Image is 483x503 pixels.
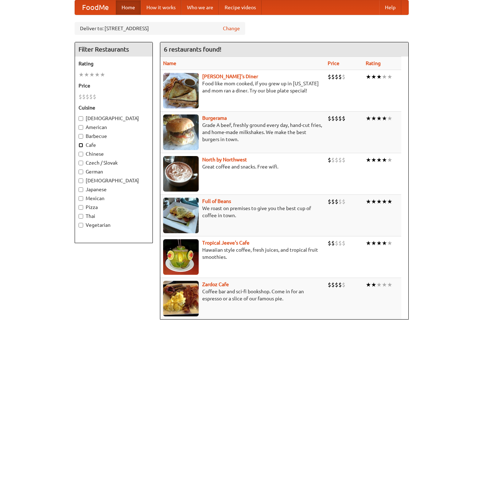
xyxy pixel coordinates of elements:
[371,239,376,247] li: ★
[181,0,219,15] a: Who we are
[376,156,382,164] li: ★
[335,239,338,247] li: $
[79,124,149,131] label: American
[79,159,149,166] label: Czech / Slovak
[141,0,181,15] a: How it works
[387,198,392,205] li: ★
[376,114,382,122] li: ★
[89,71,95,79] li: ★
[79,116,83,121] input: [DEMOGRAPHIC_DATA]
[366,60,381,66] a: Rating
[79,186,149,193] label: Japanese
[366,239,371,247] li: ★
[335,156,338,164] li: $
[387,281,392,289] li: ★
[328,73,331,81] li: $
[116,0,141,15] a: Home
[163,288,322,302] p: Coffee bar and sci-fi bookshop. Come in for an espresso or a slice of our famous pie.
[328,281,331,289] li: $
[75,22,245,35] div: Deliver to: [STREET_ADDRESS]
[79,196,83,201] input: Mexican
[79,133,149,140] label: Barbecue
[79,143,83,148] input: Cafe
[79,214,83,219] input: Thai
[79,170,83,174] input: German
[328,156,331,164] li: $
[79,223,83,228] input: Vegetarian
[164,46,221,53] ng-pluralize: 6 restaurants found!
[387,114,392,122] li: ★
[382,73,387,81] li: ★
[163,246,322,261] p: Hawaiian style coffee, fresh juices, and tropical fruit smoothies.
[328,60,339,66] a: Price
[331,156,335,164] li: $
[79,205,83,210] input: Pizza
[79,177,149,184] label: [DEMOGRAPHIC_DATA]
[79,152,83,156] input: Chinese
[331,73,335,81] li: $
[79,141,149,149] label: Cafe
[163,198,199,233] img: beans.jpg
[335,73,338,81] li: $
[163,163,322,170] p: Great coffee and snacks. Free wifi.
[93,93,96,101] li: $
[79,104,149,111] h5: Cuisine
[382,156,387,164] li: ★
[95,71,100,79] li: ★
[331,239,335,247] li: $
[379,0,401,15] a: Help
[371,73,376,81] li: ★
[79,60,149,67] h5: Rating
[79,150,149,157] label: Chinese
[79,178,83,183] input: [DEMOGRAPHIC_DATA]
[371,114,376,122] li: ★
[342,239,345,247] li: $
[163,80,322,94] p: Food like mom cooked, if you grew up in [US_STATE] and mom ran a diner. Try our blue plate special!
[86,93,89,101] li: $
[79,115,149,122] label: [DEMOGRAPHIC_DATA]
[387,239,392,247] li: ★
[335,114,338,122] li: $
[219,0,262,15] a: Recipe videos
[79,168,149,175] label: German
[89,93,93,101] li: $
[376,239,382,247] li: ★
[82,93,86,101] li: $
[202,74,258,79] a: [PERSON_NAME]'s Diner
[366,73,371,81] li: ★
[371,198,376,205] li: ★
[202,115,227,121] b: Burgerama
[328,239,331,247] li: $
[202,240,249,246] a: Tropical Jeeve's Cafe
[202,157,247,162] a: North by Northwest
[79,221,149,229] label: Vegetarian
[371,281,376,289] li: ★
[202,282,229,287] a: Zardoz Cafe
[79,204,149,211] label: Pizza
[79,93,82,101] li: $
[328,198,331,205] li: $
[338,156,342,164] li: $
[202,198,231,204] a: Full of Beans
[163,122,322,143] p: Grade A beef, freshly ground every day, hand-cut fries, and home-made milkshakes. We make the bes...
[79,125,83,130] input: American
[79,187,83,192] input: Japanese
[387,73,392,81] li: ★
[366,281,371,289] li: ★
[338,114,342,122] li: $
[335,281,338,289] li: $
[382,114,387,122] li: ★
[100,71,105,79] li: ★
[342,73,345,81] li: $
[342,281,345,289] li: $
[382,281,387,289] li: ★
[342,156,345,164] li: $
[366,114,371,122] li: ★
[338,198,342,205] li: $
[79,213,149,220] label: Thai
[331,198,335,205] li: $
[163,60,176,66] a: Name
